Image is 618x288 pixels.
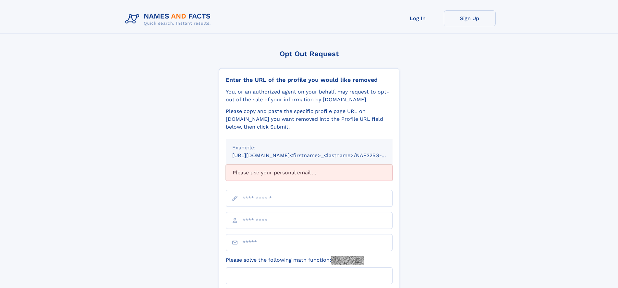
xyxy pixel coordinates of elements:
label: Please solve the following math function: [226,256,364,265]
a: Sign Up [444,10,496,26]
div: Please copy and paste the specific profile page URL on [DOMAIN_NAME] you want removed into the Pr... [226,107,393,131]
div: You, or an authorized agent on your behalf, may request to opt-out of the sale of your informatio... [226,88,393,104]
a: Log In [392,10,444,26]
div: Please use your personal email ... [226,165,393,181]
small: [URL][DOMAIN_NAME]<firstname>_<lastname>/NAF325G-xxxxxxxx [232,152,405,158]
div: Opt Out Request [219,50,399,58]
div: Enter the URL of the profile you would like removed [226,76,393,83]
img: Logo Names and Facts [123,10,216,28]
div: Example: [232,144,386,152]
